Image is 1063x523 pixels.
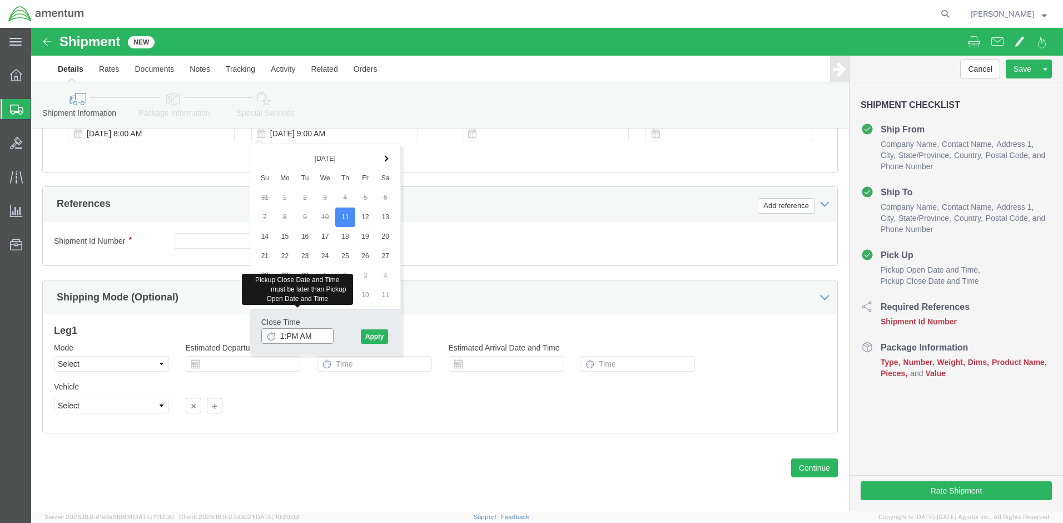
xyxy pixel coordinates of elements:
span: Client: 2025.18.0-27d3021 [179,514,299,520]
iframe: FS Legacy Container [31,28,1063,511]
span: [DATE] 11:12:30 [132,514,174,520]
span: Patrick Everett [971,8,1034,20]
span: Copyright © [DATE]-[DATE] Agistix Inc., All Rights Reserved [878,512,1050,522]
a: Support [474,514,501,520]
span: [DATE] 10:20:09 [254,514,299,520]
a: Feedback [501,514,529,520]
button: [PERSON_NAME] [970,7,1047,21]
span: Server: 2025.18.0-d1e9a510831 [44,514,174,520]
img: logo [8,6,85,22]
